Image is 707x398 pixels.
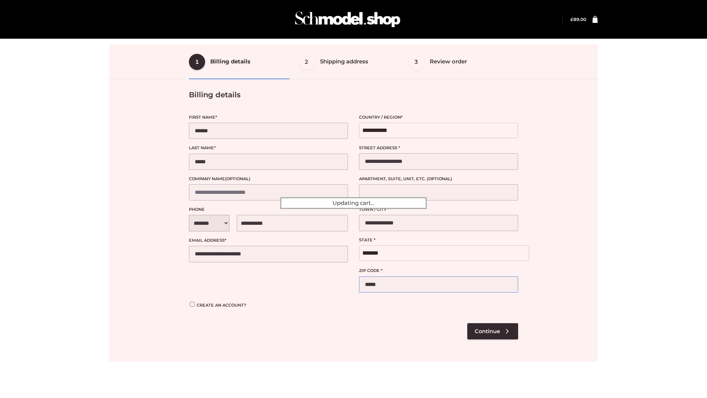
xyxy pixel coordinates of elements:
span: £ [570,17,573,22]
a: £89.00 [570,17,586,22]
img: Schmodel Admin 964 [292,5,403,34]
div: Updating cart... [280,197,427,209]
bdi: 89.00 [570,17,586,22]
